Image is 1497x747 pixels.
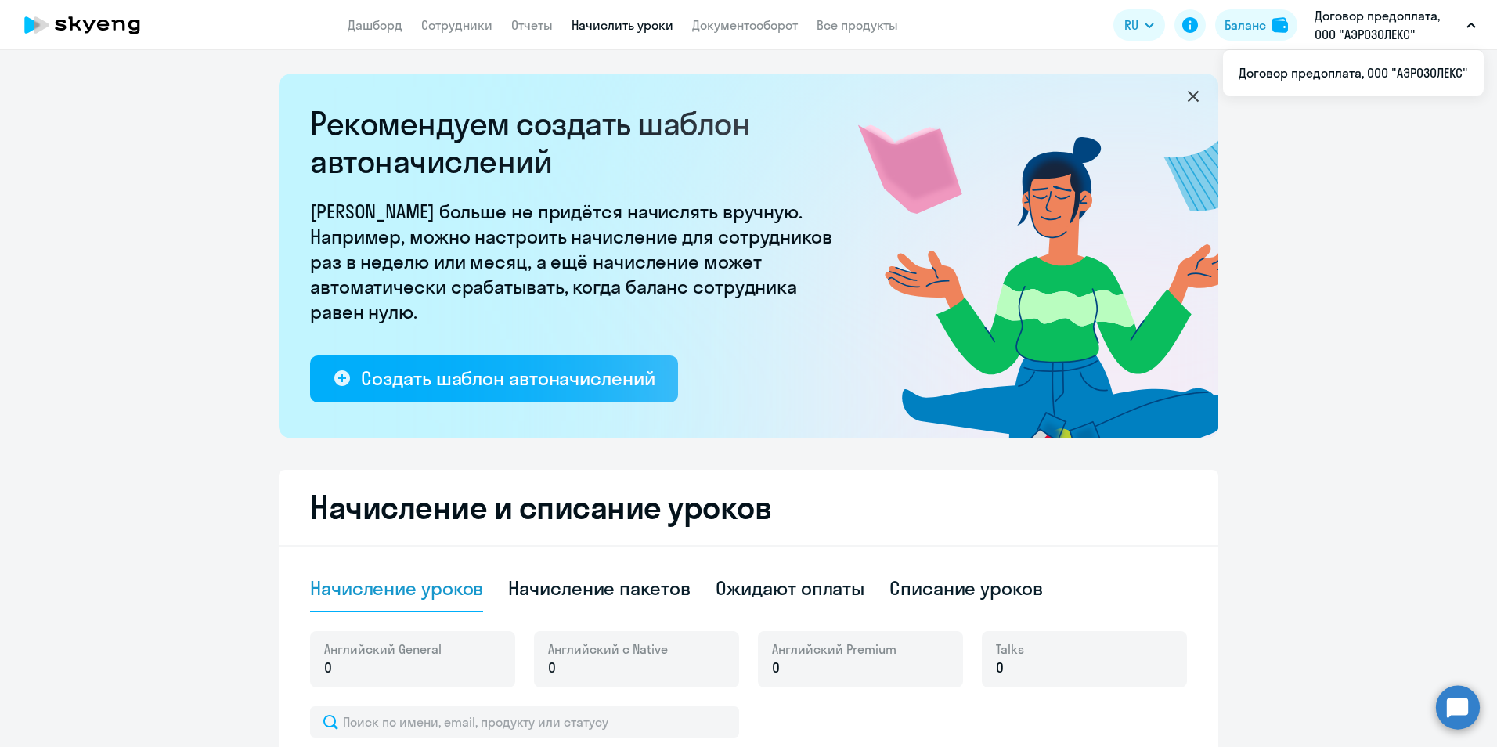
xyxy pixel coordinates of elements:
button: Договор предоплата, ООО "АЭРОЗОЛЕКС" [1307,6,1484,44]
span: 0 [548,658,556,678]
div: Списание уроков [889,576,1043,601]
a: Документооборот [692,17,798,33]
span: Английский Premium [772,641,896,658]
span: Talks [996,641,1024,658]
span: Английский General [324,641,442,658]
div: Баланс [1225,16,1266,34]
span: RU [1124,16,1138,34]
a: Отчеты [511,17,553,33]
p: [PERSON_NAME] больше не придётся начислять вручную. Например, можно настроить начисление для сотр... [310,199,842,324]
span: 0 [772,658,780,678]
h2: Рекомендуем создать шаблон автоначислений [310,105,842,180]
span: Английский с Native [548,641,668,658]
span: 0 [324,658,332,678]
div: Начисление пакетов [508,576,690,601]
h2: Начисление и списание уроков [310,489,1187,526]
div: Начисление уроков [310,576,483,601]
div: Ожидают оплаты [716,576,865,601]
ul: RU [1223,50,1484,96]
span: 0 [996,658,1004,678]
div: Создать шаблон автоначислений [361,366,655,391]
a: Дашборд [348,17,402,33]
a: Сотрудники [421,17,492,33]
img: balance [1272,17,1288,33]
a: Начислить уроки [572,17,673,33]
input: Поиск по имени, email, продукту или статусу [310,706,739,738]
p: Договор предоплата, ООО "АЭРОЗОЛЕКС" [1315,6,1460,44]
button: RU [1113,9,1165,41]
button: Создать шаблон автоначислений [310,355,678,402]
button: Балансbalance [1215,9,1297,41]
a: Все продукты [817,17,898,33]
